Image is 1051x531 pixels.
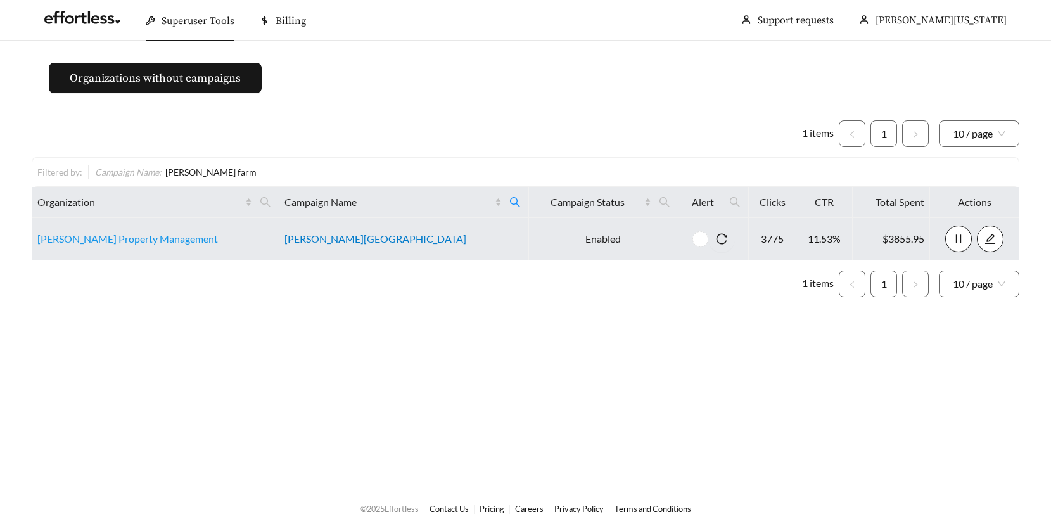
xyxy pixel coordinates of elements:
[796,218,853,260] td: 11.53%
[255,192,276,212] span: search
[515,504,544,514] a: Careers
[930,187,1019,218] th: Actions
[162,15,234,27] span: Superuser Tools
[871,271,896,297] a: 1
[70,70,241,87] span: Organizations without campaigns
[534,195,642,210] span: Campaign Status
[276,15,306,27] span: Billing
[37,165,88,179] div: Filtered by:
[902,120,929,147] li: Next Page
[165,167,257,177] span: [PERSON_NAME] farm
[480,504,504,514] a: Pricing
[758,14,834,27] a: Support requests
[853,218,930,260] td: $3855.95
[37,233,218,245] a: [PERSON_NAME] Property Management
[284,233,466,245] a: [PERSON_NAME][GEOGRAPHIC_DATA]
[360,504,419,514] span: © 2025 Effortless
[749,187,796,218] th: Clicks
[902,271,929,297] li: Next Page
[978,233,1003,245] span: edit
[839,271,865,297] button: left
[284,195,492,210] span: Campaign Name
[796,187,853,218] th: CTR
[839,271,865,297] li: Previous Page
[839,120,865,147] button: left
[749,218,796,260] td: 3775
[848,281,856,288] span: left
[870,120,897,147] li: 1
[912,281,919,288] span: right
[95,167,162,177] span: Campaign Name :
[912,131,919,138] span: right
[509,196,521,208] span: search
[945,226,972,252] button: pause
[654,192,675,212] span: search
[953,121,1005,146] span: 10 / page
[724,192,746,212] span: search
[853,187,930,218] th: Total Spent
[708,233,735,245] span: reload
[684,195,722,210] span: Alert
[946,233,971,245] span: pause
[708,226,735,252] button: reload
[802,120,834,147] li: 1 items
[902,120,929,147] button: right
[37,195,243,210] span: Organization
[871,121,896,146] a: 1
[902,271,929,297] button: right
[659,196,670,208] span: search
[615,504,691,514] a: Terms and Conditions
[876,14,1007,27] span: [PERSON_NAME][US_STATE]
[977,233,1003,245] a: edit
[839,120,865,147] li: Previous Page
[977,226,1003,252] button: edit
[554,504,604,514] a: Privacy Policy
[529,218,679,260] td: Enabled
[953,271,1005,297] span: 10 / page
[49,63,262,93] button: Organizations without campaigns
[504,192,526,212] span: search
[939,120,1019,147] div: Page Size
[260,196,271,208] span: search
[802,271,834,297] li: 1 items
[848,131,856,138] span: left
[430,504,469,514] a: Contact Us
[939,271,1019,297] div: Page Size
[729,196,741,208] span: search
